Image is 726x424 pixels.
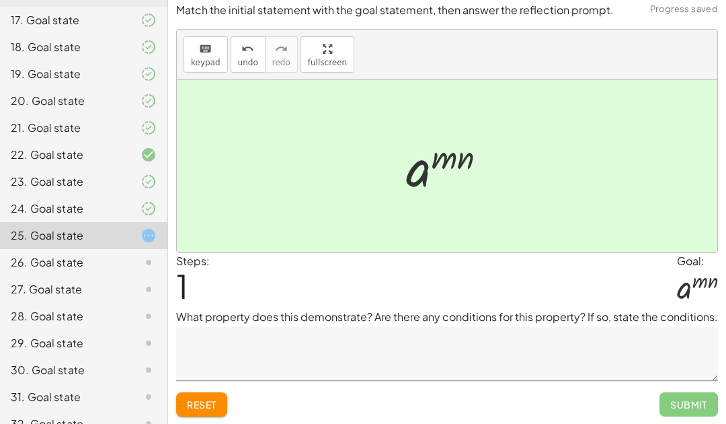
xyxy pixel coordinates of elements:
[308,58,347,67] span: fullscreen
[11,174,119,190] div: 23. Goal state
[11,120,119,136] div: 21. Goal state
[11,201,119,217] div: 24. Goal state
[11,147,119,163] div: 22. Goal state
[140,120,157,136] i: Task finished and part of it marked as correct.
[140,308,157,324] i: Task not started.
[140,147,157,163] i: Task finished and correct.
[300,36,354,73] button: fullscreen
[11,12,119,28] div: 17. Goal state
[140,66,157,82] i: Task finished and part of it marked as correct.
[272,58,290,67] span: redo
[11,93,119,109] div: 20. Goal state
[11,335,119,351] div: 29. Goal state
[140,389,157,405] i: Task not started.
[184,36,228,73] button: keyboardkeypad
[241,41,254,57] i: undo
[11,254,119,271] div: 26. Goal state
[11,308,119,324] div: 28. Goal state
[11,66,119,82] div: 19. Goal state
[199,41,212,57] i: keyboard
[140,281,157,297] i: Task not started.
[238,58,258,67] span: undo
[176,309,718,325] p: What property does this demonstrate? Are there any conditions for this property? If so, state the...
[191,58,220,67] span: keypad
[265,36,298,73] button: redoredo
[231,36,266,73] button: undoundo
[176,3,718,18] p: Match the initial statement with the goal statement, then answer the reflection prompt.
[11,362,119,378] div: 30. Goal state
[140,93,157,109] i: Task finished and part of it marked as correct.
[140,335,157,351] i: Task not started.
[11,281,119,297] div: 27. Goal state
[140,12,157,28] i: Task finished and part of it marked as correct.
[140,254,157,271] i: Task not started.
[11,389,119,405] div: 31. Goal state
[140,39,157,55] i: Task finished and part of it marked as correct.
[140,227,157,244] i: Task started.
[140,174,157,190] i: Task finished and part of it marked as correct.
[275,41,288,57] i: redo
[187,398,216,411] span: Reset
[140,201,157,217] i: Task finished and part of it marked as correct.
[11,39,119,55] div: 18. Goal state
[176,265,188,306] span: 1
[140,362,157,378] i: Task not started.
[176,392,227,417] button: Reset
[650,3,718,16] span: Progress saved
[677,253,718,269] div: Goal:
[11,227,119,244] div: 25. Goal state
[176,254,210,268] label: Steps:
